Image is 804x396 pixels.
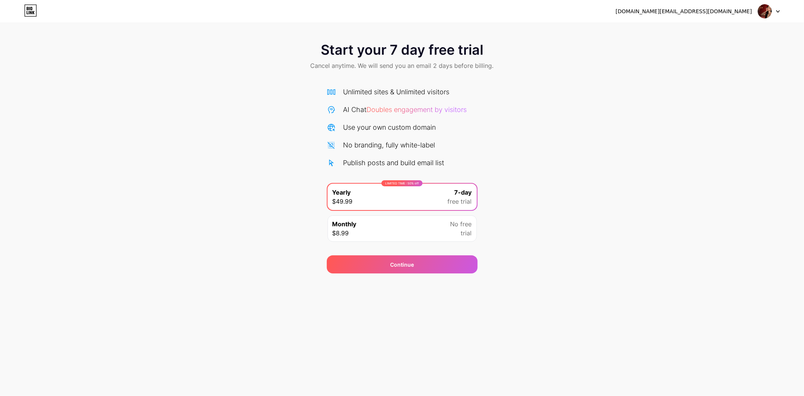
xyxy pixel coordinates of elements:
span: Monthly [332,219,357,229]
span: trial [461,229,472,238]
span: $49.99 [332,197,353,206]
div: Unlimited sites & Unlimited visitors [343,87,450,97]
div: LIMITED TIME : 50% off [381,180,423,186]
span: Yearly [332,188,351,197]
div: [DOMAIN_NAME][EMAIL_ADDRESS][DOMAIN_NAME] [616,8,752,15]
div: AI Chat [343,104,467,115]
div: Use your own custom domain [343,122,436,132]
span: No free [450,219,472,229]
span: Doubles engagement by visitors [367,106,467,114]
img: kavyaacademy [758,4,772,18]
span: Cancel anytime. We will send you an email 2 days before billing. [311,61,494,70]
span: Continue [390,261,414,269]
div: No branding, fully white-label [343,140,435,150]
span: Start your 7 day free trial [321,42,483,57]
span: 7-day [455,188,472,197]
div: Publish posts and build email list [343,158,444,168]
span: free trial [448,197,472,206]
span: $8.99 [332,229,349,238]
